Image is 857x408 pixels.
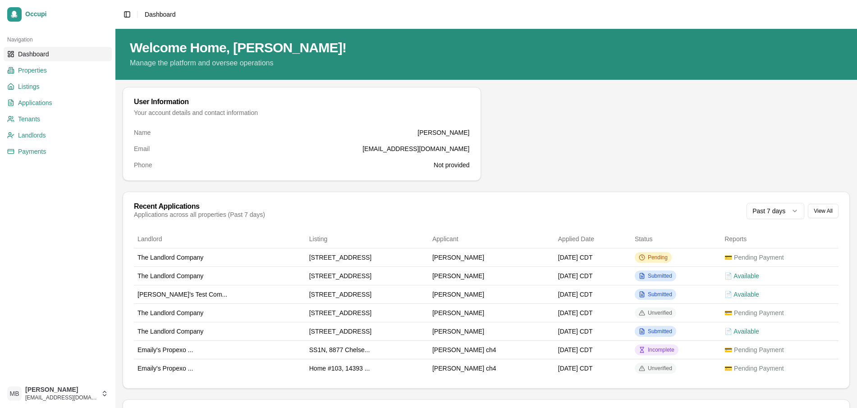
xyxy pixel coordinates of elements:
span: Unverified [648,365,672,372]
span: [STREET_ADDRESS] [309,309,371,316]
dd: Not provided [434,160,469,170]
span: 📄 Available [724,328,759,335]
div: Navigation [4,32,112,47]
span: Submitted [648,328,672,335]
span: Emaily's Propexo ... [137,346,193,353]
th: Applied Date [555,230,631,248]
div: Applications across all properties (Past 7 days) [134,210,265,219]
span: Occupi [25,10,108,18]
span: Home #103, 14393 ... [309,365,370,372]
span: Applications [18,98,52,107]
a: Payments [4,144,112,159]
h1: Welcome Home, [PERSON_NAME]! [130,40,843,56]
div: Recent Applications [134,203,265,210]
span: Incomplete [648,346,674,353]
span: Payments [18,147,46,156]
span: 💳 Pending Payment [724,365,784,372]
dt: Email [134,144,150,153]
a: Properties [4,63,112,78]
th: Applicant [429,230,555,248]
span: MB [7,386,22,401]
span: [PERSON_NAME] ch4 [432,365,496,372]
td: [DATE] CDT [555,248,631,266]
span: 💳 Pending Payment [724,346,784,353]
th: Listing [306,230,429,248]
span: 📄 Available [724,291,759,298]
span: Dashboard [145,11,176,18]
a: Occupi [4,4,112,25]
span: The Landlord Company [137,309,203,316]
span: [STREET_ADDRESS] [309,328,371,335]
span: [PERSON_NAME] [432,254,484,261]
span: Submitted [648,272,672,280]
span: Properties [18,66,47,75]
a: Landlords [4,128,112,142]
p: Manage the platform and oversee operations [130,58,843,69]
span: 📄 Available [724,272,759,280]
span: 💳 Pending Payment [724,254,784,261]
a: Dashboard [4,47,112,61]
span: The Landlord Company [137,272,203,280]
nav: breadcrumb [145,10,176,19]
dd: [PERSON_NAME] [417,128,469,137]
span: [STREET_ADDRESS] [309,291,371,298]
div: Your account details and contact information [134,108,470,117]
td: [DATE] CDT [555,266,631,285]
span: [PERSON_NAME] [432,272,484,280]
span: Emaily's Propexo ... [137,365,193,372]
span: [PERSON_NAME]'s Test Com... [137,291,227,298]
a: Tenants [4,112,112,126]
td: [DATE] CDT [555,322,631,340]
td: [DATE] CDT [555,303,631,322]
span: Pending [648,254,668,261]
span: [PERSON_NAME] [432,328,484,335]
span: 💳 Pending Payment [724,309,784,316]
span: Tenants [18,115,40,124]
span: [STREET_ADDRESS] [309,254,371,261]
span: The Landlord Company [137,254,203,261]
th: Status [631,230,721,248]
span: [PERSON_NAME] ch4 [432,346,496,353]
button: View All [808,204,839,218]
span: Listings [18,82,39,91]
button: MB[PERSON_NAME][EMAIL_ADDRESS][DOMAIN_NAME] [4,383,112,404]
dt: Phone [134,160,152,170]
th: Reports [721,230,839,248]
dd: [EMAIL_ADDRESS][DOMAIN_NAME] [362,144,469,153]
span: SS1N, 8877 Chelse... [309,346,370,353]
th: Landlord [134,230,306,248]
span: [PERSON_NAME] [432,309,484,316]
span: [EMAIL_ADDRESS][DOMAIN_NAME] [25,394,97,401]
div: User Information [134,98,470,105]
a: Applications [4,96,112,110]
span: Unverified [648,309,672,316]
span: The Landlord Company [137,328,203,335]
td: [DATE] CDT [555,340,631,359]
span: [PERSON_NAME] [25,386,97,394]
span: [STREET_ADDRESS] [309,272,371,280]
td: [DATE] CDT [555,285,631,303]
td: [DATE] CDT [555,359,631,377]
span: Submitted [648,291,672,298]
span: [PERSON_NAME] [432,291,484,298]
span: Landlords [18,131,46,140]
span: Dashboard [18,50,49,59]
dt: Name [134,128,151,137]
a: Listings [4,79,112,94]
